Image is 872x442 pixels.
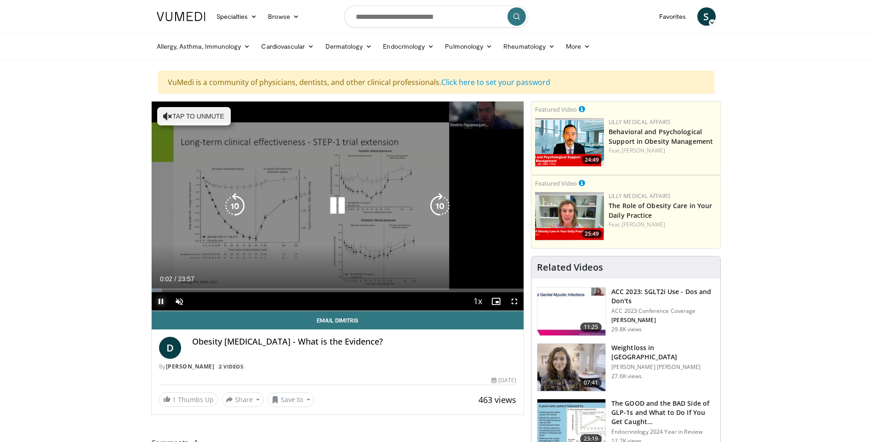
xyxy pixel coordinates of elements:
span: 23:57 [178,275,194,283]
span: 463 views [479,394,516,405]
p: 29.8K views [611,326,642,333]
div: Feat. [609,221,717,229]
img: ba3304f6-7838-4e41-9c0f-2e31ebde6754.png.150x105_q85_crop-smart_upscale.png [535,118,604,166]
button: Tap to unmute [157,107,231,125]
span: 1 [172,395,176,404]
button: Pause [152,292,170,311]
small: Featured Video [535,105,577,113]
a: D [159,337,181,359]
a: Cardiovascular [256,37,319,56]
span: 07:41 [580,378,602,387]
button: Playback Rate [468,292,487,311]
div: VuMedi is a community of physicians, dentists, and other clinical professionals. [158,71,714,94]
a: Favorites [654,7,692,26]
p: ACC 2023 Conference Coverage [611,307,715,315]
a: Pulmonology [439,37,498,56]
a: Behavioral and Psychological Support in Obesity Management [609,127,713,146]
a: 07:41 Weightloss in [GEOGRAPHIC_DATA] [PERSON_NAME] [PERSON_NAME] 27.6K views [537,343,715,392]
div: Feat. [609,147,717,155]
a: [PERSON_NAME] [166,363,215,370]
span: 24:49 [582,156,602,164]
a: Lilly Medical Affairs [609,118,671,126]
button: Save to [268,392,314,407]
a: 1 Thumbs Up [159,392,218,407]
img: VuMedi Logo [157,12,205,21]
button: Unmute [170,292,188,311]
small: Featured Video [535,179,577,187]
a: Dermatology [320,37,378,56]
video-js: Video Player [152,102,524,311]
a: Browse [262,7,305,26]
a: Endocrinology [377,37,439,56]
span: 0:02 [160,275,172,283]
a: The Role of Obesity Care in Your Daily Practice [609,201,712,220]
a: Lilly Medical Affairs [609,192,671,200]
a: [PERSON_NAME] [621,147,665,154]
p: [PERSON_NAME] [611,317,715,324]
span: 11:25 [580,323,602,332]
a: More [560,37,596,56]
p: 27.6K views [611,373,642,380]
a: 11:25 ACC 2023: SGLT2i Use - Dos and Don'ts ACC 2023 Conference Coverage [PERSON_NAME] 29.8K views [537,287,715,336]
a: [PERSON_NAME] [621,221,665,228]
a: Allergy, Asthma, Immunology [151,37,256,56]
h3: ACC 2023: SGLT2i Use - Dos and Don'ts [611,287,715,306]
span: / [175,275,177,283]
h3: Weightloss in [GEOGRAPHIC_DATA] [611,343,715,362]
a: 25:49 [535,192,604,240]
button: Enable picture-in-picture mode [487,292,505,311]
button: Share [222,392,264,407]
input: Search topics, interventions [344,6,528,28]
a: S [697,7,716,26]
img: 9983fed1-7565-45be-8934-aef1103ce6e2.150x105_q85_crop-smart_upscale.jpg [537,344,605,391]
a: Rheumatology [498,37,560,56]
h3: The GOOD and the BAD Side of GLP-1s and What to Do If You Get Caught… [611,399,715,426]
h4: Obesity [MEDICAL_DATA] - What is the Evidence? [192,337,517,347]
a: 2 Videos [216,363,246,370]
div: [DATE] [491,376,516,385]
img: 9258cdf1-0fbf-450b-845f-99397d12d24a.150x105_q85_crop-smart_upscale.jpg [537,288,605,335]
button: Fullscreen [505,292,524,311]
a: Specialties [211,7,263,26]
div: Progress Bar [152,289,524,292]
span: 25:49 [582,230,602,238]
p: [PERSON_NAME] [PERSON_NAME] [611,363,715,371]
div: By [159,363,517,371]
img: e1208b6b-349f-4914-9dd7-f97803bdbf1d.png.150x105_q85_crop-smart_upscale.png [535,192,604,240]
a: Click here to set your password [441,77,550,87]
h4: Related Videos [537,262,603,273]
p: Endocrinology 2024 Year in Review [611,428,715,436]
a: 24:49 [535,118,604,166]
a: Email Dimitris [152,311,524,329]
